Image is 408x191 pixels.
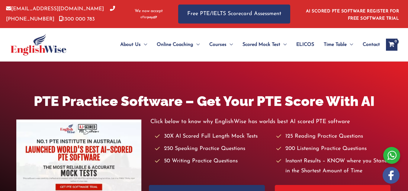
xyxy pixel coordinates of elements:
a: Online CoachingMenu Toggle [152,34,204,55]
h1: PTE Practice Software – Get Your PTE Score With AI [16,92,392,111]
a: Free PTE/IELTS Scorecard Assessment [178,5,290,24]
span: Menu Toggle [347,34,353,55]
span: Contact [363,34,380,55]
li: 250 Speaking Practice Questions [155,144,270,154]
li: 125 Reading Practice Questions [276,132,392,142]
a: Time TableMenu Toggle [319,34,358,55]
span: Courses [209,34,226,55]
span: Menu Toggle [280,34,287,55]
li: 50 Writing Practice Questions [155,156,270,166]
a: View Shopping Cart, empty [386,39,397,51]
a: AI SCORED PTE SOFTWARE REGISTER FOR FREE SOFTWARE TRIAL [306,9,399,21]
span: We now accept [135,8,163,14]
a: ELICOS [291,34,319,55]
a: CoursesMenu Toggle [204,34,238,55]
a: 1300 000 783 [59,17,95,22]
span: Menu Toggle [226,34,233,55]
span: Menu Toggle [193,34,200,55]
span: Time Table [324,34,347,55]
li: Instant Results – KNOW where you Stand in the Shortest Amount of Time [276,156,392,177]
img: Afterpay-Logo [140,16,157,19]
span: ELICOS [296,34,314,55]
a: Contact [358,34,380,55]
a: [EMAIL_ADDRESS][DOMAIN_NAME] [6,6,104,11]
nav: Site Navigation: Main Menu [106,34,380,55]
li: 200 Listening Practice Questions [276,144,392,154]
img: cropped-ew-logo [11,34,66,56]
a: Scored Mock TestMenu Toggle [238,34,291,55]
span: Menu Toggle [141,34,147,55]
p: Click below to know why EnglishWise has worlds best AI scored PTE software [150,117,392,127]
a: About UsMenu Toggle [115,34,152,55]
img: white-facebook.png [383,167,400,184]
span: Scored Mock Test [243,34,280,55]
li: 30X AI Scored Full Length Mock Tests [155,132,270,142]
span: About Us [120,34,141,55]
a: [PHONE_NUMBER] [6,6,115,21]
span: Online Coaching [157,34,193,55]
aside: Header Widget 1 [302,4,402,24]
